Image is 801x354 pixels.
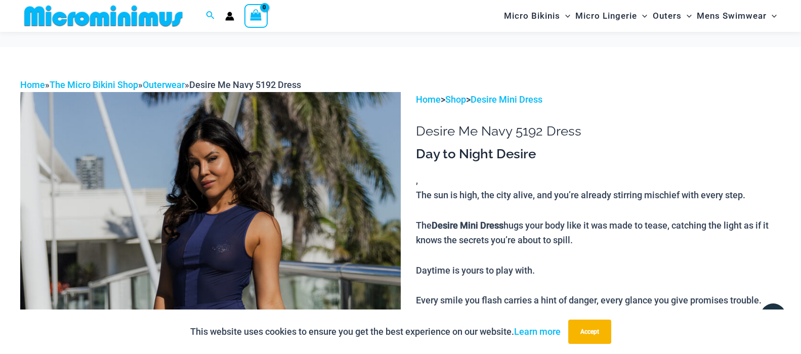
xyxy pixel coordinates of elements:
[504,3,560,29] span: Micro Bikinis
[653,3,682,29] span: Outers
[445,94,466,105] a: Shop
[225,12,234,21] a: Account icon link
[416,94,441,105] a: Home
[416,146,781,163] h3: Day to Night Desire
[682,3,692,29] span: Menu Toggle
[206,10,215,22] a: Search icon link
[560,3,570,29] span: Menu Toggle
[50,79,138,90] a: The Micro Bikini Shop
[190,324,561,339] p: This website uses cookies to ensure you get the best experience on our website.
[501,3,573,29] a: Micro BikinisMenu ToggleMenu Toggle
[650,3,694,29] a: OutersMenu ToggleMenu Toggle
[432,220,503,231] b: Desire Mini Dress
[471,94,542,105] a: Desire Mini Dress
[20,79,45,90] a: Home
[575,3,637,29] span: Micro Lingerie
[514,326,561,337] a: Learn more
[500,2,781,30] nav: Site Navigation
[20,79,301,90] span: » » »
[143,79,185,90] a: Outerwear
[767,3,777,29] span: Menu Toggle
[697,3,767,29] span: Mens Swimwear
[694,3,779,29] a: Mens SwimwearMenu ToggleMenu Toggle
[416,123,781,139] h1: Desire Me Navy 5192 Dress
[416,92,781,107] p: > >
[244,4,268,27] a: View Shopping Cart, empty
[568,320,611,344] button: Accept
[573,3,650,29] a: Micro LingerieMenu ToggleMenu Toggle
[20,5,187,27] img: MM SHOP LOGO FLAT
[637,3,647,29] span: Menu Toggle
[189,79,301,90] span: Desire Me Navy 5192 Dress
